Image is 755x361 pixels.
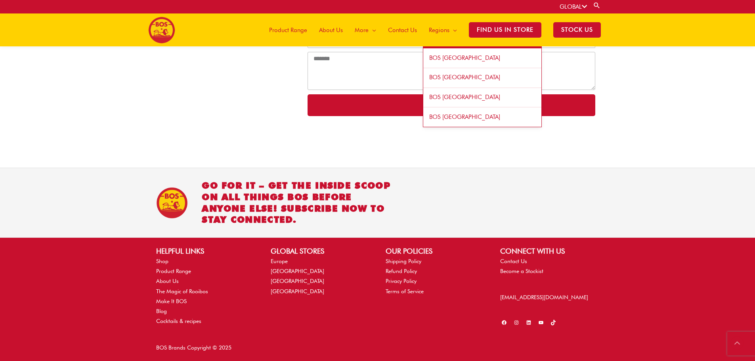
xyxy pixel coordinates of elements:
a: About Us [156,278,179,284]
a: About Us [313,13,349,46]
a: Privacy Policy [386,278,417,284]
a: BOS [GEOGRAPHIC_DATA] [423,88,541,108]
a: GLOBAL [560,3,587,10]
a: Product Range [156,268,191,274]
a: Shipping Policy [386,258,421,264]
h2: Go for it – get the inside scoop on all things BOS before anyone else! Subscribe now to stay conn... [202,180,394,225]
a: [EMAIL_ADDRESS][DOMAIN_NAME] [500,294,588,300]
nav: GLOBAL STORES [271,256,369,296]
div: BOS Brands Copyright © 2025 [148,343,378,353]
span: Contact Us [388,18,417,42]
a: BOS [GEOGRAPHIC_DATA] [423,68,541,88]
h2: HELPFUL LINKS [156,246,255,256]
span: BOS [GEOGRAPHIC_DATA] [429,54,500,61]
a: [GEOGRAPHIC_DATA] [271,288,324,294]
a: The Magic of Rooibos [156,288,208,294]
a: Regions [423,13,463,46]
a: Find Us in Store [463,13,547,46]
a: Become a Stockist [500,268,543,274]
a: Europe [271,258,288,264]
button: Send Message [308,94,596,116]
a: Search button [593,2,601,9]
a: [GEOGRAPHIC_DATA] [271,268,324,274]
a: More [349,13,382,46]
a: Contact Us [382,13,423,46]
a: BOS [GEOGRAPHIC_DATA] [423,48,541,68]
a: Contact Us [500,258,527,264]
h2: OUR POLICIES [386,246,484,256]
span: About Us [319,18,343,42]
nav: CONNECT WITH US [500,256,599,276]
span: Product Range [269,18,307,42]
span: BOS [GEOGRAPHIC_DATA] [429,113,500,120]
a: [GEOGRAPHIC_DATA] [271,278,324,284]
img: BOS Ice Tea [156,187,188,219]
span: More [355,18,369,42]
img: BOS logo finals-200px [148,17,175,44]
a: STOCK US [547,13,607,46]
a: BOS [GEOGRAPHIC_DATA] [423,107,541,127]
nav: HELPFUL LINKS [156,256,255,326]
span: Find Us in Store [469,22,541,38]
a: Cocktails & recipes [156,318,201,324]
a: Terms of Service [386,288,424,294]
nav: Site Navigation [257,13,607,46]
nav: OUR POLICIES [386,256,484,296]
a: Product Range [263,13,313,46]
a: Make It BOS [156,298,187,304]
h2: CONNECT WITH US [500,246,599,256]
span: BOS [GEOGRAPHIC_DATA] [429,94,500,101]
span: Regions [429,18,449,42]
h2: GLOBAL STORES [271,246,369,256]
a: Shop [156,258,168,264]
a: Blog [156,308,167,314]
a: Refund Policy [386,268,417,274]
span: STOCK US [553,22,601,38]
span: BOS [GEOGRAPHIC_DATA] [429,74,500,81]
